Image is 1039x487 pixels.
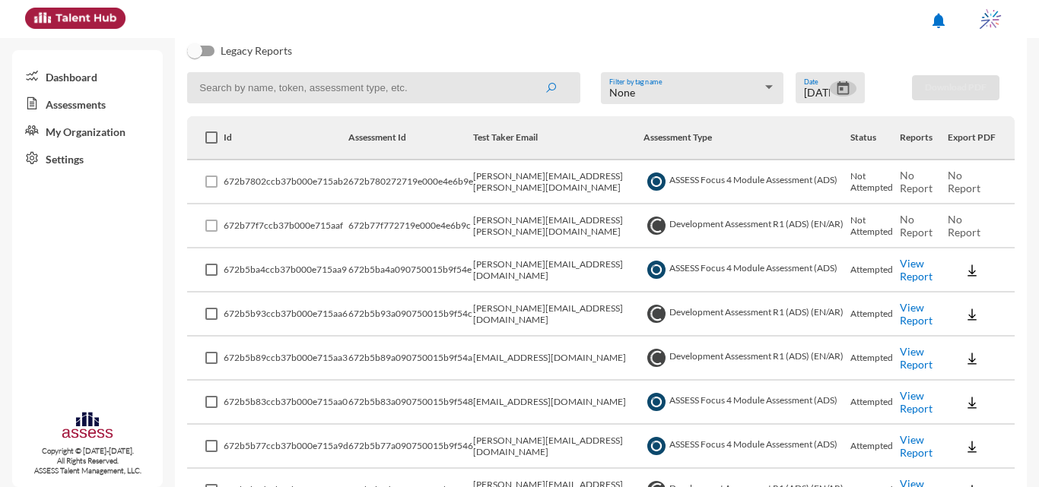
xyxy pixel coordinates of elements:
span: Legacy Reports [221,42,292,60]
td: 672b5b89a090750015b9f54a [348,337,473,381]
td: ASSESS Focus 4 Module Assessment (ADS) [643,248,850,293]
span: No Report [900,169,933,194]
a: View Report [900,433,933,459]
td: [PERSON_NAME][EMAIL_ADDRESS][DOMAIN_NAME] [473,293,643,337]
th: Test Taker Email [473,116,643,160]
td: ASSESS Focus 4 Module Assessment (ADS) [643,160,850,204]
td: 672b780272719e000e4e6b9e [348,160,473,204]
button: Open calendar [830,81,856,96]
td: [PERSON_NAME][EMAIL_ADDRESS][DOMAIN_NAME] [473,248,643,293]
td: Attempted [850,293,900,337]
span: No Report [948,213,980,239]
td: Attempted [850,337,900,381]
input: Search by name, token, assessment type, etc. [187,72,580,103]
td: [PERSON_NAME][EMAIL_ADDRESS][PERSON_NAME][DOMAIN_NAME] [473,204,643,248]
td: 672b5b93a090750015b9f54c [348,293,473,337]
td: [PERSON_NAME][EMAIL_ADDRESS][DOMAIN_NAME] [473,425,643,469]
td: 672b7802ccb37b000e715ab2 [224,160,348,204]
td: 672b5b83a090750015b9f548 [348,381,473,425]
a: My Organization [12,117,163,144]
a: View Report [900,345,933,371]
td: Development Assessment R1 (ADS) (EN/AR) [643,293,850,337]
td: 672b77f772719e000e4e6b9c [348,204,473,248]
mat-icon: notifications [929,11,948,30]
a: Assessments [12,90,163,117]
span: Download PDF [925,81,987,93]
th: Reports [900,116,947,160]
td: 672b5b77a090750015b9f546 [348,425,473,469]
td: Development Assessment R1 (ADS) (EN/AR) [643,204,850,248]
button: Download PDF [912,75,999,100]
th: Assessment Id [348,116,473,160]
td: 672b5ba4a090750015b9f54e [348,248,473,293]
p: Copyright © [DATE]-[DATE]. All Rights Reserved. ASSESS Talent Management, LLC. [12,446,163,476]
a: View Report [900,257,933,283]
td: 672b5b89ccb37b000e715aa3 [224,337,348,381]
th: Id [224,116,348,160]
a: Dashboard [12,62,163,90]
td: Attempted [850,425,900,469]
td: 672b77f7ccb37b000e715aaf [224,204,348,248]
td: 672b5b83ccb37b000e715aa0 [224,381,348,425]
td: [EMAIL_ADDRESS][DOMAIN_NAME] [473,337,643,381]
td: Not Attempted [850,204,900,248]
td: Attempted [850,381,900,425]
td: [PERSON_NAME][EMAIL_ADDRESS][PERSON_NAME][DOMAIN_NAME] [473,160,643,204]
td: 672b5b77ccb37b000e715a9d [224,425,348,469]
a: View Report [900,301,933,327]
td: [EMAIL_ADDRESS][DOMAIN_NAME] [473,381,643,425]
th: Export PDF [948,116,1015,160]
span: No Report [900,213,933,239]
a: View Report [900,389,933,415]
td: 672b5ba4ccb37b000e715aa9 [224,248,348,293]
th: Assessment Type [643,116,850,160]
td: ASSESS Focus 4 Module Assessment (ADS) [643,425,850,469]
td: ASSESS Focus 4 Module Assessment (ADS) [643,381,850,425]
th: Status [850,116,900,160]
img: assesscompany-logo.png [61,410,113,443]
span: None [609,86,635,99]
td: Not Attempted [850,160,900,204]
td: Attempted [850,248,900,293]
span: No Report [948,169,980,194]
a: Settings [12,144,163,172]
td: Development Assessment R1 (ADS) (EN/AR) [643,337,850,381]
td: 672b5b93ccb37b000e715aa6 [224,293,348,337]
